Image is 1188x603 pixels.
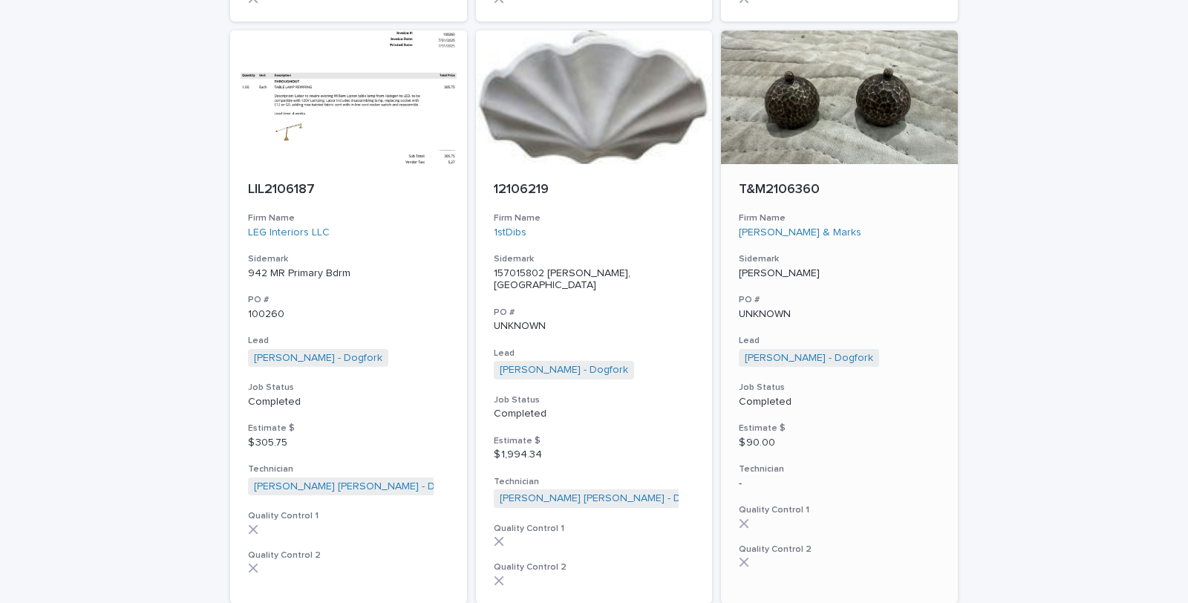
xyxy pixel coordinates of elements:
a: [PERSON_NAME] - Dogfork [254,352,382,365]
p: $ 90.00 [739,437,940,449]
p: UNKNOWN [739,308,940,321]
h3: PO # [248,294,449,306]
h3: Sidemark [494,253,695,265]
h3: Firm Name [739,212,940,224]
h3: Estimate $ [248,423,449,434]
a: LEG Interiors LLC [248,226,330,239]
a: [PERSON_NAME] - Dogfork [500,364,628,377]
h3: PO # [739,294,940,306]
a: [PERSON_NAME] [PERSON_NAME] - Dogfork - Technician [500,492,771,505]
h3: Job Status [494,394,695,406]
a: [PERSON_NAME] - Dogfork [745,352,873,365]
h3: Job Status [248,382,449,394]
p: 100260 [248,308,449,321]
h3: Quality Control 2 [248,550,449,561]
h3: Quality Control 2 [494,561,695,573]
a: 1stDibs [494,226,526,239]
p: 942 MR Primary Bdrm [248,267,449,280]
h3: Quality Control 1 [494,523,695,535]
p: LIL2106187 [248,182,449,198]
p: T&M2106360 [739,182,940,198]
h3: Technician [494,476,695,488]
h3: Estimate $ [494,435,695,447]
h3: PO # [494,307,695,319]
p: 12106219 [494,182,695,198]
h3: Lead [494,348,695,359]
h3: Sidemark [739,253,940,265]
h3: Estimate $ [739,423,940,434]
p: Completed [739,396,940,408]
p: - [739,477,940,490]
h3: Job Status [739,382,940,394]
h3: Sidemark [248,253,449,265]
h3: Quality Control 1 [739,504,940,516]
h3: Lead [248,335,449,347]
h3: Firm Name [494,212,695,224]
p: [PERSON_NAME] [739,267,940,280]
p: $ 1,994.34 [494,449,695,461]
h3: Technician [739,463,940,475]
p: 157015802 [PERSON_NAME], [GEOGRAPHIC_DATA] [494,267,695,293]
p: Completed [494,408,695,420]
p: UNKNOWN [494,320,695,333]
h3: Lead [739,335,940,347]
p: $ 305.75 [248,437,449,449]
h3: Technician [248,463,449,475]
h3: Quality Control 2 [739,544,940,555]
a: [PERSON_NAME] & Marks [739,226,861,239]
a: [PERSON_NAME] [PERSON_NAME] - Dogfork - Technician [254,480,526,493]
p: Completed [248,396,449,408]
h3: Firm Name [248,212,449,224]
h3: Quality Control 1 [248,510,449,522]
